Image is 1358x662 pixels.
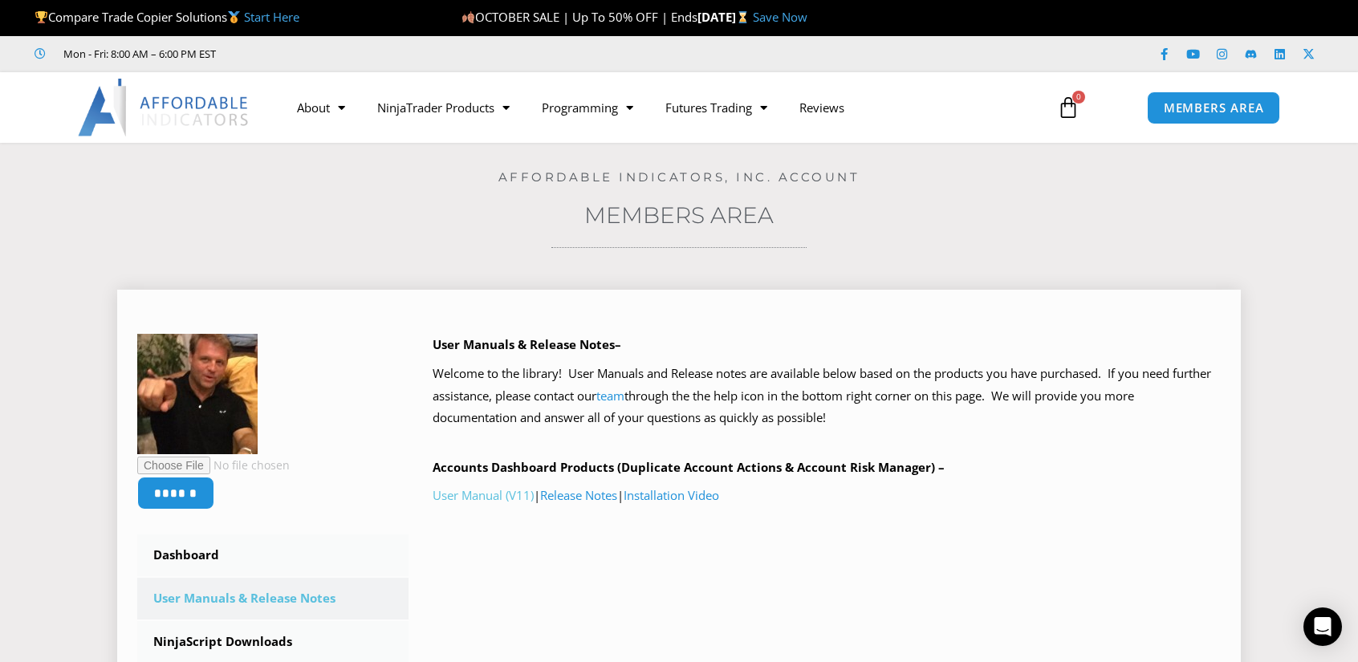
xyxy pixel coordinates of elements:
span: MEMBERS AREA [1164,102,1264,114]
a: Save Now [753,9,807,25]
a: Dashboard [137,534,409,576]
a: NinjaTrader Products [361,89,526,126]
img: ⌛ [737,11,749,23]
span: Compare Trade Copier Solutions [35,9,299,25]
iframe: Customer reviews powered by Trustpilot [238,46,479,62]
b: User Manuals & Release Notes– [433,336,621,352]
a: User Manuals & Release Notes [137,578,409,619]
nav: Menu [281,89,1039,126]
a: 0 [1033,84,1104,131]
a: Reviews [783,89,860,126]
a: Installation Video [624,487,719,503]
a: Programming [526,89,649,126]
a: Futures Trading [649,89,783,126]
span: Mon - Fri: 8:00 AM – 6:00 PM EST [59,44,216,63]
p: Welcome to the library! User Manuals and Release notes are available below based on the products ... [433,363,1222,430]
img: 🥇 [228,11,240,23]
p: | | [433,485,1222,507]
img: 🏆 [35,11,47,23]
a: team [596,388,624,404]
a: MEMBERS AREA [1147,91,1281,124]
div: Open Intercom Messenger [1303,607,1342,646]
a: Members Area [584,201,774,229]
img: 1721e9895ebf1aedd5734042d8df1e0c4b120d8806afeb752377fb7a28979af2 [137,334,258,454]
span: 0 [1072,91,1085,104]
a: User Manual (V11) [433,487,534,503]
a: Affordable Indicators, Inc. Account [498,169,860,185]
img: 🍂 [462,11,474,23]
a: Start Here [244,9,299,25]
b: Accounts Dashboard Products (Duplicate Account Actions & Account Risk Manager) – [433,459,945,475]
img: LogoAI | Affordable Indicators – NinjaTrader [78,79,250,136]
strong: [DATE] [697,9,753,25]
a: About [281,89,361,126]
span: OCTOBER SALE | Up To 50% OFF | Ends [461,9,697,25]
a: Release Notes [540,487,617,503]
